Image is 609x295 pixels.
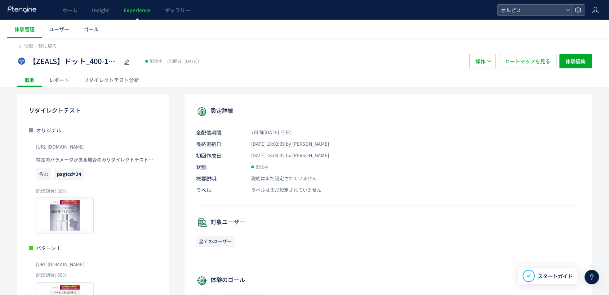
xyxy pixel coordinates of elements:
button: ヒートマップを見る [499,54,556,68]
span: 初回作成日: [196,152,243,159]
div: 概要 [17,73,42,87]
span: 配信中 [150,58,163,65]
span: 全配信期間: [196,129,243,136]
span: pagtcd=24 [57,171,81,177]
span: (公開日: [167,58,183,64]
span: 体験編集 [565,54,586,68]
span: https://pr.orbis.co.jp/cosmetics/udot/413-9/ [36,259,84,270]
span: ギャラリー [165,6,190,14]
button: 操作 [469,54,496,68]
span: 体験一覧に戻る [24,42,57,49]
span: [DATE]） [165,58,202,64]
span: オルビス [499,5,563,15]
span: 7日間([DATE]-今日) [243,129,292,136]
p: 設定詳細 [196,106,580,117]
span: スタートガイド [538,272,573,280]
span: https://pr.orbis.co.jp/cosmetics/udot/400-1/ [36,141,84,153]
span: ゴール [84,26,99,33]
span: 最終更新日: [196,140,243,147]
img: fc9dacf259fa478d5dc8458799a8ce281757408470862.jpeg [36,198,93,233]
div: レポート [42,73,76,87]
span: 全てのユーザー [196,236,235,247]
span: [DATE] 18:00:32 by [PERSON_NAME] [243,152,329,159]
span: オリジナル [36,127,61,134]
span: 操作 [475,54,485,68]
p: 対象ユーザー [196,217,580,228]
span: 説明はまだ設定されていません [243,175,317,182]
span: 状態: [196,163,243,171]
span: ホーム [62,6,77,14]
span: Experience [124,6,151,14]
span: pagtcd=24 [54,168,84,180]
p: リダイレクトテスト [29,104,157,116]
span: 概要説明: [196,175,243,182]
button: 体験編集 [559,54,592,68]
span: 含む [36,168,51,180]
span: [DATE] 18:02:09 by [PERSON_NAME] [243,141,329,147]
p: 体験のゴール [196,275,580,286]
span: パターン 1 [36,244,60,251]
p: 配信割合: 50% [36,188,157,195]
span: ラベル: [196,186,243,194]
span: 体験管理 [14,26,35,33]
span: ヒートマップを見る [505,54,550,68]
span: ユーザー [49,26,69,33]
span: 配信中 [255,163,268,171]
span: ラベルはまだ設定されていません [243,187,321,194]
span: 【ZEALS】ドット_400-1vs413-9 [29,56,119,67]
p: 配信割合: 50% [29,272,157,278]
span: Insight [92,6,109,14]
div: リダイレクトテスト分析 [76,73,146,87]
p: 特定のパラメータがある場合のみリダイレクトテストを実行 [36,154,157,165]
